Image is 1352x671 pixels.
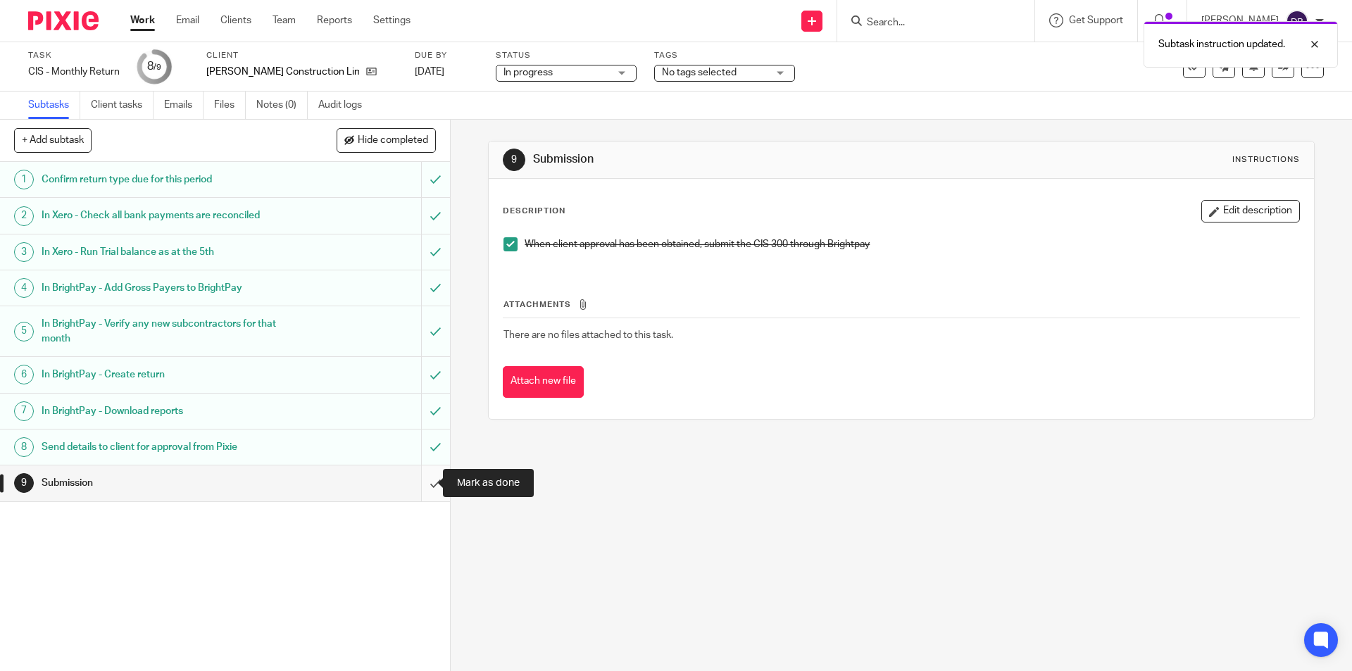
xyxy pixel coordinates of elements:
a: Settings [373,13,411,27]
label: Due by [415,50,478,61]
p: When client approval has been obtained, submit the CIS 300 through Brightpay [525,237,1298,251]
a: Work [130,13,155,27]
div: 2 [14,206,34,226]
div: 8 [147,58,161,75]
a: Subtasks [28,92,80,119]
a: Team [273,13,296,27]
span: In progress [503,68,553,77]
label: Status [496,50,637,61]
h1: In BrightPay - Add Gross Payers to BrightPay [42,277,285,299]
small: /9 [154,63,161,71]
a: Notes (0) [256,92,308,119]
a: Email [176,13,199,27]
div: 9 [14,473,34,493]
h1: In Xero - Check all bank payments are reconciled [42,205,285,226]
h1: Submission [42,472,285,494]
button: Edit description [1201,200,1300,222]
label: Client [206,50,397,61]
div: Instructions [1232,154,1300,165]
div: 1 [14,170,34,189]
h1: In BrightPay - Create return [42,364,285,385]
h1: Confirm return type due for this period [42,169,285,190]
div: CIS - Monthly Return [28,65,120,79]
a: Client tasks [91,92,154,119]
a: Emails [164,92,204,119]
a: Audit logs [318,92,373,119]
img: svg%3E [1286,10,1308,32]
p: [PERSON_NAME] Construction Limited [206,65,359,79]
span: Hide completed [358,135,428,146]
label: Tags [654,50,795,61]
h1: In Xero - Run Trial balance as at the 5th [42,242,285,263]
button: + Add subtask [14,128,92,152]
label: Task [28,50,120,61]
button: Hide completed [337,128,436,152]
div: 3 [14,242,34,262]
span: Attachments [503,301,571,308]
div: 4 [14,278,34,298]
div: 8 [14,437,34,457]
h1: Submission [533,152,932,167]
a: Reports [317,13,352,27]
a: Clients [220,13,251,27]
span: No tags selected [662,68,737,77]
button: Attach new file [503,366,584,398]
p: Description [503,206,565,217]
h1: Send details to client for approval from Pixie [42,437,285,458]
div: 5 [14,322,34,341]
h1: In BrightPay - Download reports [42,401,285,422]
span: There are no files attached to this task. [503,330,673,340]
div: 6 [14,365,34,384]
h1: In BrightPay - Verify any new subcontractors for that month [42,313,285,349]
div: 7 [14,401,34,421]
p: Subtask instruction updated. [1158,37,1285,51]
div: 9 [503,149,525,171]
a: Files [214,92,246,119]
img: Pixie [28,11,99,30]
span: [DATE] [415,67,444,77]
